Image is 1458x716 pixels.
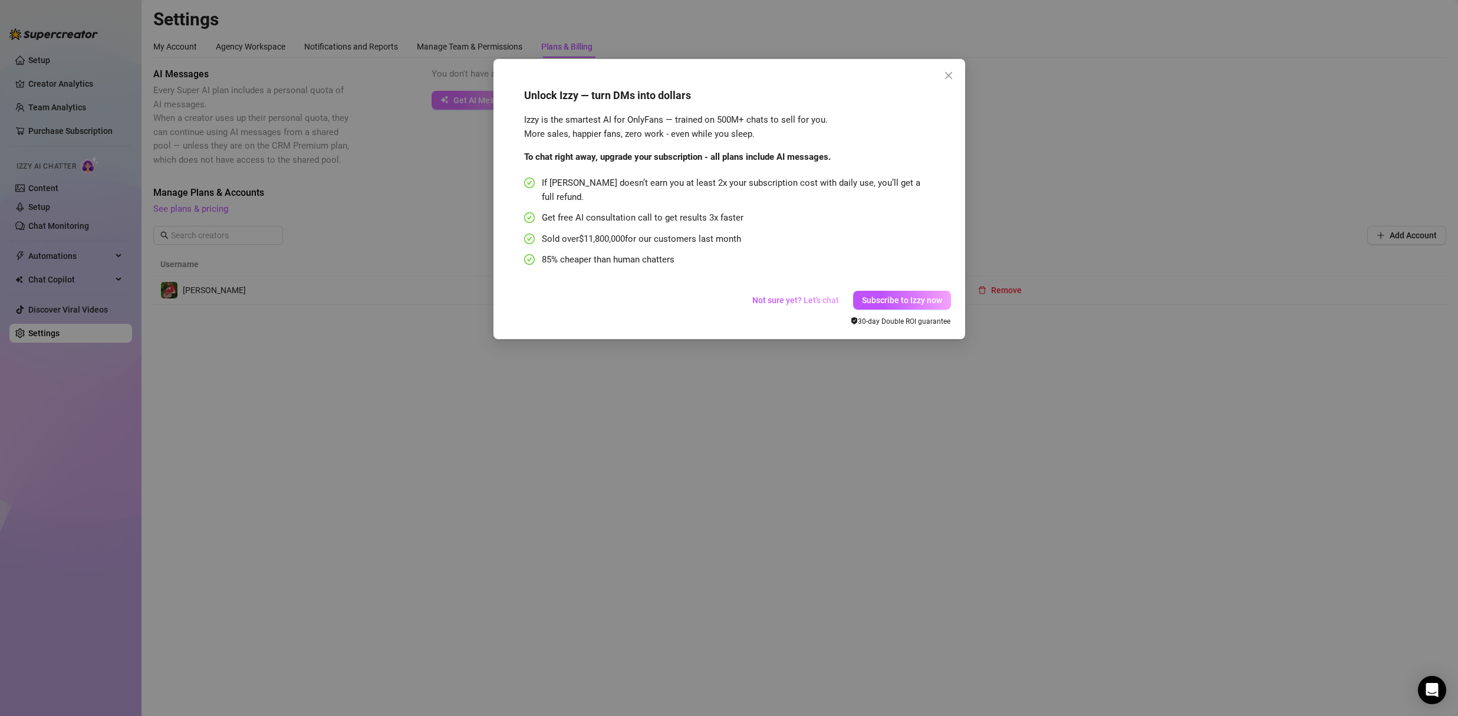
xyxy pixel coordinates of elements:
span: safety-certificate [851,317,858,324]
span: 30‑day Double ROI guarantee [851,317,951,326]
button: Not sure yet? Let's chat [743,291,848,310]
span: Sold over $11,800,000 for our customers last month [542,232,741,247]
span: check-circle [524,178,535,188]
span: Get free AI consultation call to get results 3x faster [542,211,743,225]
span: Not sure yet? Let's chat [752,295,839,305]
span: check-circle [524,254,535,265]
span: check-circle [524,212,535,223]
div: Izzy is the smartest AI for OnlyFans — trained on 500M+ chats to sell for you. More sales, happie... [524,113,927,141]
span: Subscribe to Izzy now [862,295,942,305]
span: 85% cheaper than human chatters [542,253,674,267]
strong: Unlock Izzy — turn DMs into dollars [524,89,691,101]
div: Open Intercom Messenger [1418,676,1446,704]
span: If [PERSON_NAME] doesn’t earn you at least 2x your subscription cost with daily use, you’ll get a... [542,176,927,204]
span: Close [939,71,958,80]
span: close [944,71,953,80]
b: To chat right away, upgrade your subscription - all plans include AI messages. [524,152,831,162]
span: check-circle [524,234,535,244]
button: Close [939,66,958,85]
button: Subscribe to Izzy now [853,291,951,310]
